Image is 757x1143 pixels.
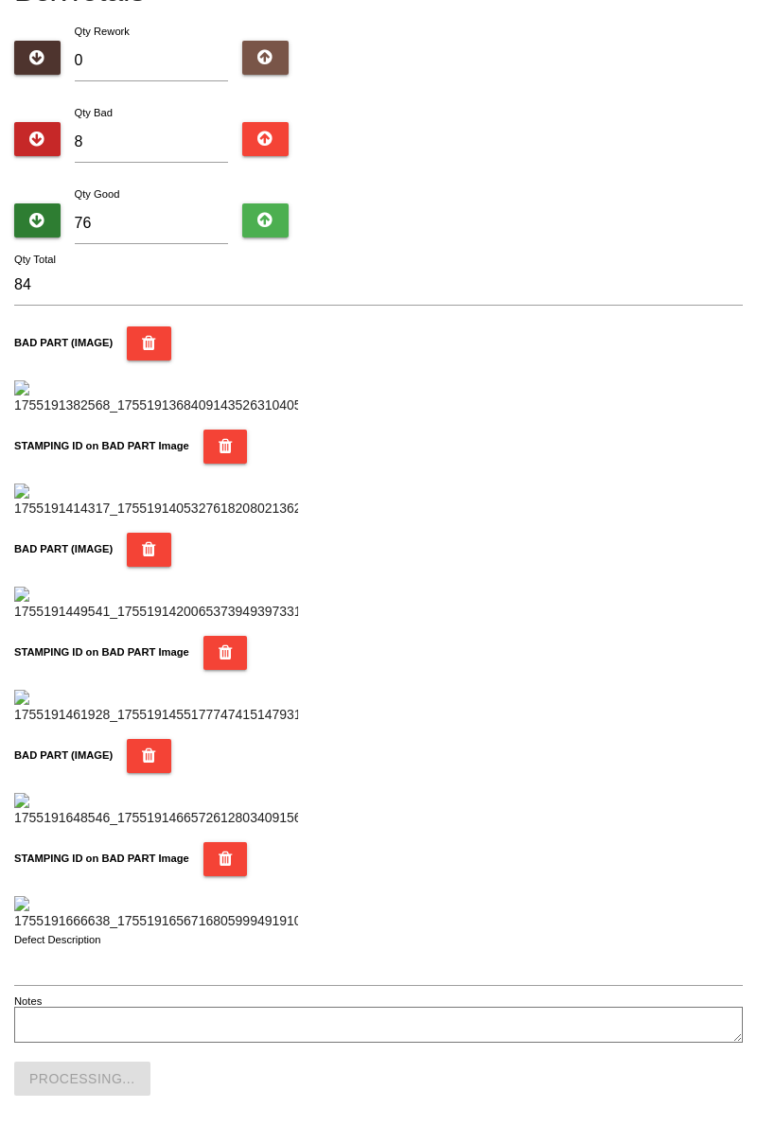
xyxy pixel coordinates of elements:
button: STAMPING ID on BAD PART Image [203,842,248,876]
label: Qty Bad [75,107,113,118]
b: STAMPING ID on BAD PART Image [14,440,189,451]
button: BAD PART (IMAGE) [127,533,171,567]
img: 1755191648546_17551914665726128034091568690576.jpg [14,793,298,828]
img: 1755191666638_17551916567168059994919102735179.jpg [14,896,298,931]
button: BAD PART (IMAGE) [127,739,171,773]
button: STAMPING ID on BAD PART Image [203,430,248,464]
button: STAMPING ID on BAD PART Image [203,636,248,670]
label: Defect Description [14,932,101,948]
label: Qty Total [14,252,56,268]
img: 1755191382568_17551913684091435263104057230555.jpg [14,380,298,415]
b: BAD PART (IMAGE) [14,543,113,554]
button: BAD PART (IMAGE) [127,326,171,360]
img: 1755191461928_17551914551777474151479310798680.jpg [14,690,298,725]
b: BAD PART (IMAGE) [14,749,113,761]
b: STAMPING ID on BAD PART Image [14,853,189,864]
label: Notes [14,994,42,1010]
img: 1755191414317_17551914053276182080213622686394.jpg [14,484,298,519]
label: Qty Good [75,188,120,200]
b: STAMPING ID on BAD PART Image [14,646,189,658]
img: 1755191449541_17551914200653739493973314412619.jpg [14,587,298,622]
b: BAD PART (IMAGE) [14,337,113,348]
label: Qty Rework [75,26,130,37]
